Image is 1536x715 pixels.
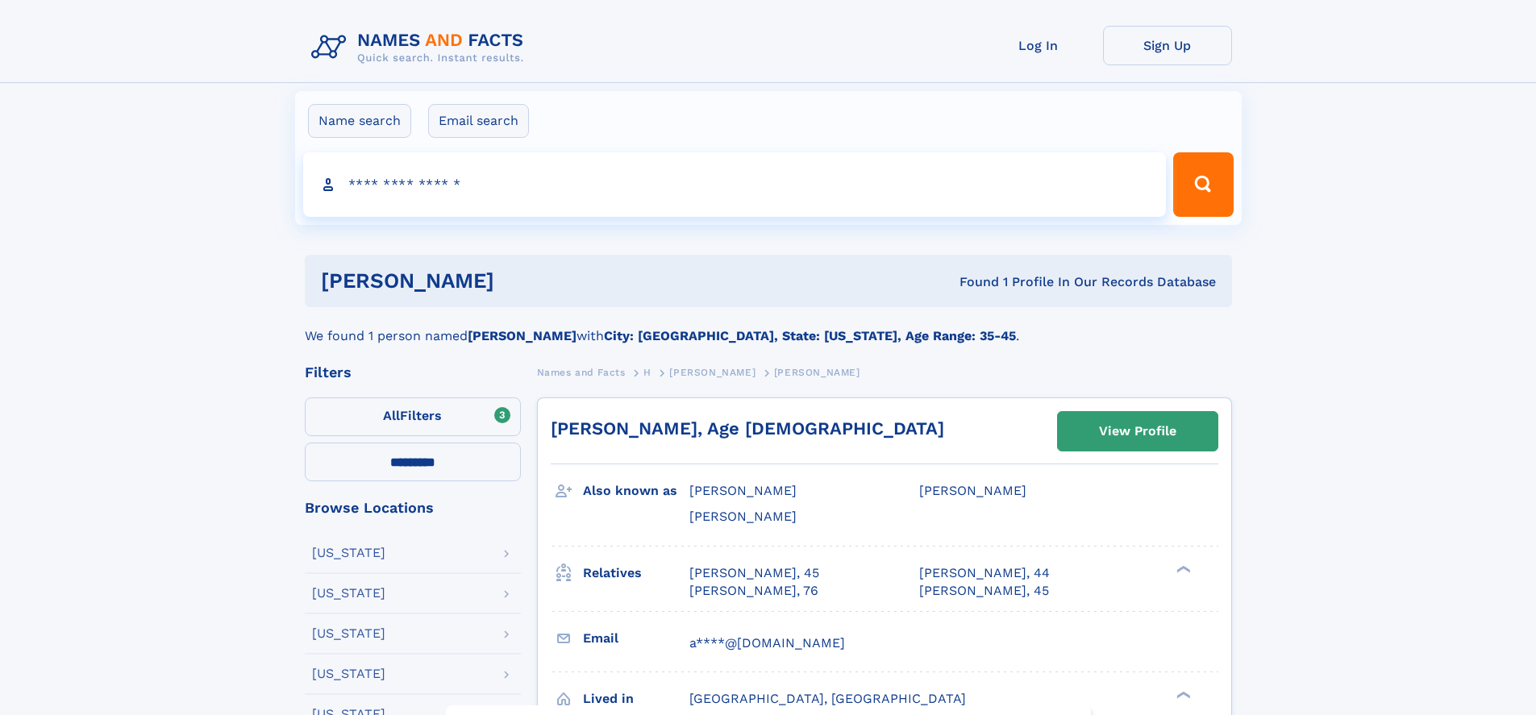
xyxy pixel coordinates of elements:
[604,328,1016,343] b: City: [GEOGRAPHIC_DATA], State: [US_STATE], Age Range: 35-45
[537,362,626,382] a: Names and Facts
[551,418,944,439] a: [PERSON_NAME], Age [DEMOGRAPHIC_DATA]
[919,564,1050,582] a: [PERSON_NAME], 44
[312,627,385,640] div: [US_STATE]
[689,509,797,524] span: [PERSON_NAME]
[774,367,860,378] span: [PERSON_NAME]
[583,559,689,587] h3: Relatives
[468,328,577,343] b: [PERSON_NAME]
[1099,413,1176,450] div: View Profile
[321,271,727,291] h1: [PERSON_NAME]
[583,685,689,713] h3: Lived in
[919,483,1026,498] span: [PERSON_NAME]
[308,104,411,138] label: Name search
[583,477,689,505] h3: Also known as
[305,365,521,380] div: Filters
[974,26,1103,65] a: Log In
[643,367,651,378] span: H
[583,625,689,652] h3: Email
[1172,689,1192,700] div: ❯
[689,582,818,600] a: [PERSON_NAME], 76
[669,362,756,382] a: [PERSON_NAME]
[305,307,1232,346] div: We found 1 person named with .
[305,26,537,69] img: Logo Names and Facts
[312,667,385,680] div: [US_STATE]
[1058,412,1218,451] a: View Profile
[305,397,521,436] label: Filters
[305,501,521,515] div: Browse Locations
[689,691,966,706] span: [GEOGRAPHIC_DATA], [GEOGRAPHIC_DATA]
[726,273,1216,291] div: Found 1 Profile In Our Records Database
[312,587,385,600] div: [US_STATE]
[312,547,385,559] div: [US_STATE]
[383,408,400,423] span: All
[669,367,756,378] span: [PERSON_NAME]
[1172,563,1192,574] div: ❯
[1173,152,1233,217] button: Search Button
[919,582,1049,600] a: [PERSON_NAME], 45
[643,362,651,382] a: H
[689,564,819,582] a: [PERSON_NAME], 45
[303,152,1167,217] input: search input
[689,483,797,498] span: [PERSON_NAME]
[428,104,529,138] label: Email search
[1103,26,1232,65] a: Sign Up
